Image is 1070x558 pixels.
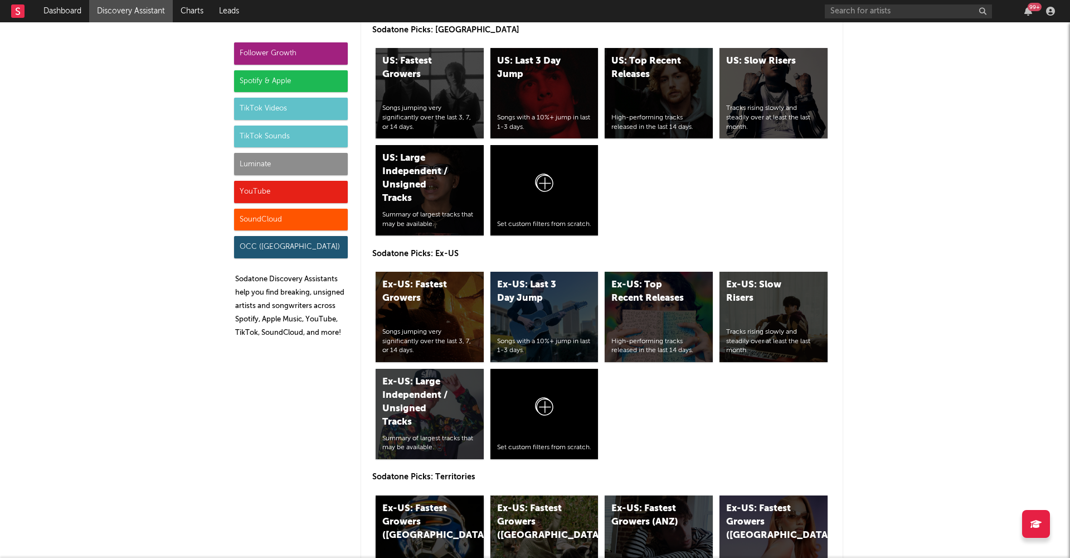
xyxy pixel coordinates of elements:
a: US: Last 3 Day JumpSongs with a 10%+ jump in last 1-3 days. [490,48,599,138]
div: US: Fastest Growers [382,55,458,81]
div: TikTok Videos [234,98,348,120]
div: Follower Growth [234,42,348,65]
div: Ex-US: Fastest Growers ([GEOGRAPHIC_DATA]) [382,502,458,542]
div: Ex-US: Fastest Growers ([GEOGRAPHIC_DATA]) [726,502,802,542]
a: Ex-US: Last 3 Day JumpSongs with a 10%+ jump in last 1-3 days. [490,272,599,362]
div: Tracks rising slowly and steadily over at least the last month. [726,104,821,132]
div: High-performing tracks released in the last 14 days. [611,113,706,132]
div: US: Top Recent Releases [611,55,687,81]
div: Ex-US: Slow Risers [726,278,802,305]
a: Ex-US: Slow RisersTracks rising slowly and steadily over at least the last month. [719,272,828,362]
div: US: Slow Risers [726,55,802,68]
div: TikTok Sounds [234,126,348,148]
div: Ex-US: Top Recent Releases [611,278,687,305]
a: US: Fastest GrowersSongs jumping very significantly over the last 3, 7, or 14 days. [376,48,484,138]
a: US: Large Independent / Unsigned TracksSummary of largest tracks that may be available. [376,145,484,235]
div: Ex-US: Fastest Growers ([GEOGRAPHIC_DATA]) [497,502,573,542]
div: Songs with a 10%+ jump in last 1-3 days. [497,337,592,356]
div: Ex-US: Last 3 Day Jump [497,278,573,305]
a: Ex-US: Large Independent / Unsigned TracksSummary of largest tracks that may be available. [376,369,484,459]
div: SoundCloud [234,209,348,231]
div: High-performing tracks released in the last 14 days. [611,337,706,356]
div: Spotify & Apple [234,70,348,93]
a: Set custom filters from scratch. [490,145,599,235]
div: Summary of largest tracks that may be available. [382,434,477,453]
a: Set custom filters from scratch. [490,369,599,459]
div: Summary of largest tracks that may be available. [382,210,477,229]
div: Ex-US: Large Independent / Unsigned Tracks [382,376,458,429]
a: Ex-US: Top Recent ReleasesHigh-performing tracks released in the last 14 days. [605,272,713,362]
div: Luminate [234,153,348,175]
p: Sodatone Picks: Ex-US [372,247,831,261]
p: Sodatone Discovery Assistants help you find breaking, unsigned artists and songwriters across Spo... [235,273,348,340]
div: Tracks rising slowly and steadily over at least the last month. [726,328,821,355]
div: Songs with a 10%+ jump in last 1-3 days. [497,113,592,132]
div: Set custom filters from scratch. [497,220,592,229]
div: OCC ([GEOGRAPHIC_DATA]) [234,236,348,258]
input: Search for artists [825,4,992,18]
a: US: Slow RisersTracks rising slowly and steadily over at least the last month. [719,48,828,138]
div: Set custom filters from scratch. [497,443,592,453]
div: Ex-US: Fastest Growers [382,278,458,305]
div: Ex-US: Fastest Growers (ANZ) [611,502,687,529]
div: Songs jumping very significantly over the last 3, 7, or 14 days. [382,104,477,132]
div: Songs jumping very significantly over the last 3, 7, or 14 days. [382,328,477,355]
div: US: Large Independent / Unsigned Tracks [382,152,458,205]
div: YouTube [234,181,348,203]
p: Sodatone Picks: [GEOGRAPHIC_DATA] [372,23,831,37]
button: 99+ [1024,7,1032,16]
p: Sodatone Picks: Territories [372,470,831,484]
div: US: Last 3 Day Jump [497,55,573,81]
a: Ex-US: Fastest GrowersSongs jumping very significantly over the last 3, 7, or 14 days. [376,272,484,362]
a: US: Top Recent ReleasesHigh-performing tracks released in the last 14 days. [605,48,713,138]
div: 99 + [1028,3,1042,11]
